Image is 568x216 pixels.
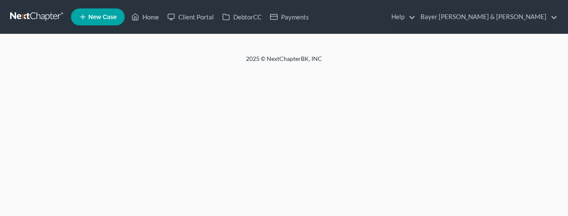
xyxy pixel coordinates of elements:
div: 2025 © NextChapterBK, INC [43,55,525,70]
a: Payments [266,9,313,25]
a: Bayer [PERSON_NAME] & [PERSON_NAME] [416,9,557,25]
a: Client Portal [163,9,218,25]
a: Help [387,9,415,25]
new-legal-case-button: New Case [71,8,125,25]
a: DebtorCC [218,9,266,25]
a: Home [127,9,163,25]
